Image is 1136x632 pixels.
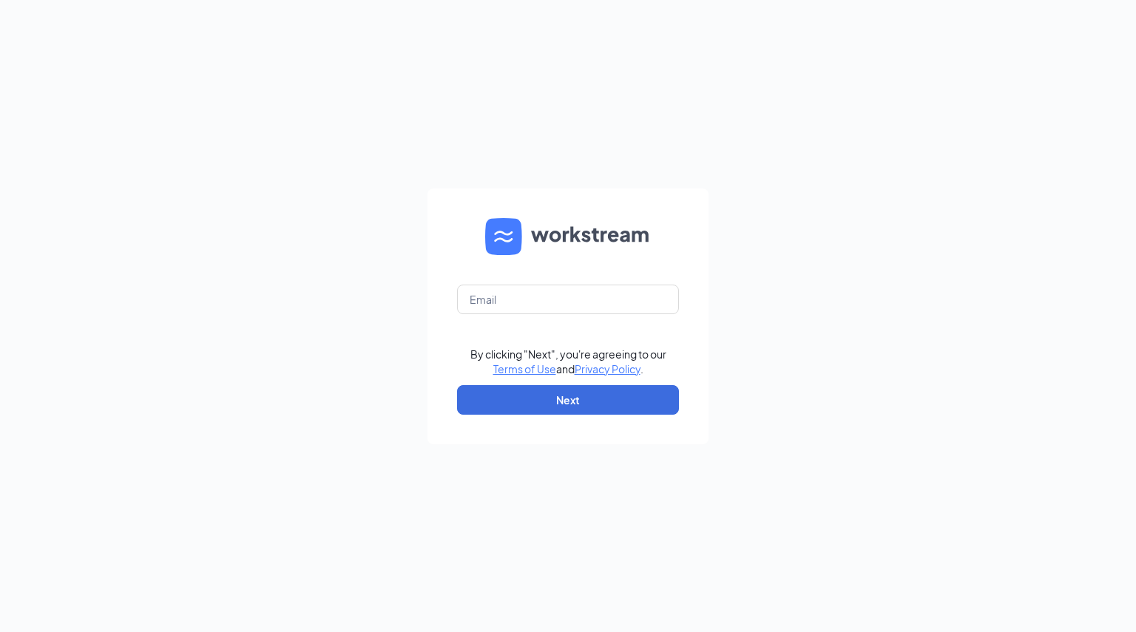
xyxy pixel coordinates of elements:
[493,362,556,376] a: Terms of Use
[457,385,679,415] button: Next
[485,218,651,255] img: WS logo and Workstream text
[575,362,640,376] a: Privacy Policy
[470,347,666,376] div: By clicking "Next", you're agreeing to our and .
[457,285,679,314] input: Email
